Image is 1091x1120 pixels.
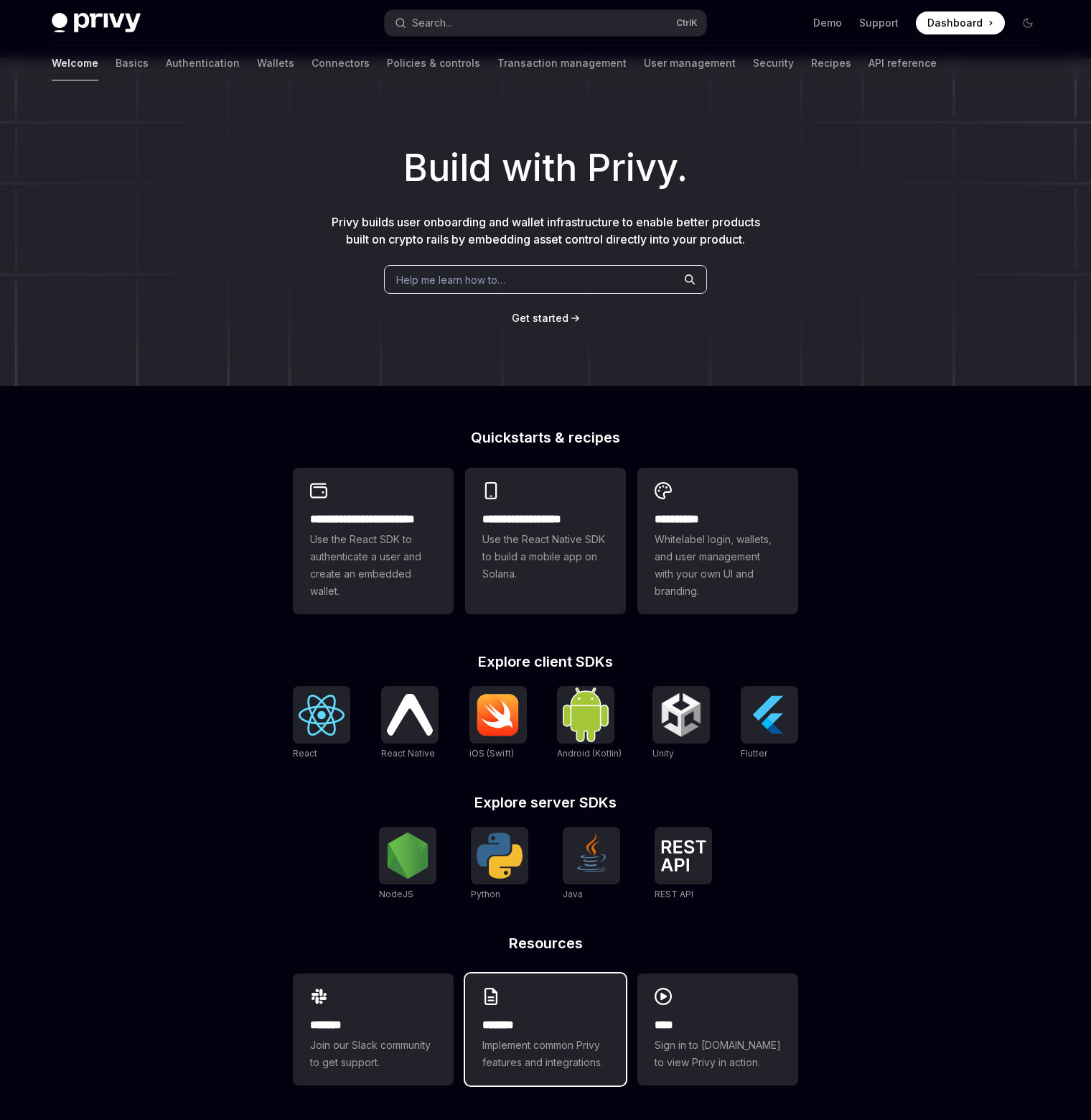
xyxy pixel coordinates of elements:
a: Welcome [52,46,98,80]
a: Support [859,16,899,30]
img: NodeJS [385,833,431,879]
a: iOS (Swift)iOS (Swift) [469,686,527,761]
span: Use the React SDK to authenticate a user and create an embedded wallet. [310,531,436,600]
a: **** *****Whitelabel login, wallets, and user management with your own UI and branding. [637,468,798,614]
a: Security [753,46,794,80]
a: Policies & controls [387,46,480,80]
a: FlutterFlutter [741,686,798,761]
span: Ctrl K [676,17,698,29]
span: Whitelabel login, wallets, and user management with your own UI and branding. [655,531,781,600]
span: iOS (Swift) [469,748,514,759]
a: React NativeReact Native [381,686,439,761]
a: Get started [512,311,568,325]
span: Dashboard [927,16,983,30]
h1: Build with Privy. [23,140,1068,196]
span: Unity [652,748,674,759]
h2: Quickstarts & recipes [293,430,798,445]
a: ****Sign in to [DOMAIN_NAME] to view Privy in action. [637,973,798,1086]
a: ReactReact [293,686,350,761]
button: Toggle dark mode [1016,11,1039,34]
span: Use the React Native SDK to build a mobile app on Solana. [482,531,609,583]
a: NodeJSNodeJS [379,827,436,902]
a: Demo [813,16,842,30]
a: Dashboard [916,11,1005,34]
img: React [299,695,345,736]
img: Android (Kotlin) [563,688,609,741]
span: React Native [381,748,435,759]
img: REST API [660,840,706,871]
span: Get started [512,312,568,324]
span: Join our Slack community to get support. [310,1037,436,1071]
a: Recipes [811,46,851,80]
a: Connectors [312,46,370,80]
div: Search... [412,14,452,32]
a: Wallets [257,46,294,80]
span: Java [563,889,583,899]
h2: Explore server SDKs [293,795,798,810]
span: Implement common Privy features and integrations. [482,1037,609,1071]
span: REST API [655,889,693,899]
a: UnityUnity [652,686,710,761]
img: Flutter [746,692,792,738]
span: Privy builds user onboarding and wallet infrastructure to enable better products built on crypto ... [332,215,760,246]
img: Java [568,833,614,879]
span: NodeJS [379,889,413,899]
a: **** **Join our Slack community to get support. [293,973,454,1086]
button: Search...CtrlK [385,10,706,36]
img: Python [477,833,523,879]
a: **** **Implement common Privy features and integrations. [465,973,626,1086]
span: Android (Kotlin) [557,748,622,759]
img: React Native [387,694,433,735]
a: **** **** **** ***Use the React Native SDK to build a mobile app on Solana. [465,468,626,614]
a: PythonPython [471,827,528,902]
h2: Explore client SDKs [293,654,798,669]
span: React [293,748,317,759]
span: Help me learn how to… [396,272,505,287]
span: Flutter [741,748,767,759]
a: Android (Kotlin)Android (Kotlin) [557,686,622,761]
img: Unity [658,692,704,738]
h2: Resources [293,936,798,950]
a: Transaction management [497,46,627,80]
a: API reference [868,46,937,80]
a: Basics [116,46,149,80]
a: User management [644,46,736,80]
a: REST APIREST API [655,827,712,902]
a: JavaJava [563,827,620,902]
span: Sign in to [DOMAIN_NAME] to view Privy in action. [655,1037,781,1071]
img: dark logo [52,13,141,33]
span: Python [471,889,500,899]
a: Authentication [166,46,240,80]
img: iOS (Swift) [475,693,521,736]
